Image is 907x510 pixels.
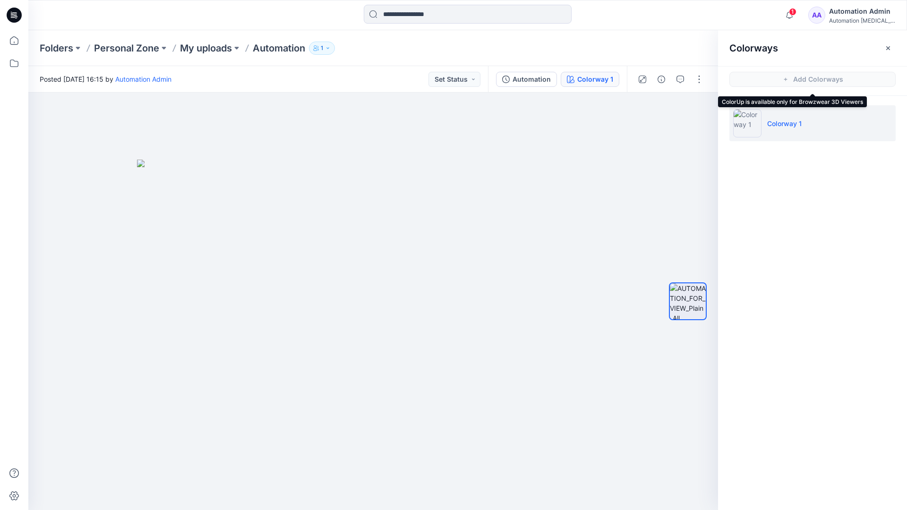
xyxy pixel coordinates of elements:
a: Personal Zone [94,42,159,55]
button: 1 [309,42,335,55]
img: AUTOMATION_FOR_VIEW_Plain_All colorways (4) [670,283,706,319]
a: My uploads [180,42,232,55]
p: Colorway 1 [767,119,802,128]
span: 1 [789,8,796,16]
div: Automation [513,74,551,85]
div: Colorway 1 [577,74,613,85]
button: Automation [496,72,557,87]
div: Automation Admin [829,6,895,17]
button: Details [654,72,669,87]
span: Posted [DATE] 16:15 by [40,74,171,84]
div: AA [808,7,825,24]
p: 1 [321,43,323,53]
p: Automation [253,42,305,55]
img: Colorway 1 [733,109,762,137]
button: Colorway 1 [561,72,619,87]
h2: Colorways [729,42,778,54]
img: eyJhbGciOiJIUzI1NiIsImtpZCI6IjAiLCJzbHQiOiJzZXMiLCJ0eXAiOiJKV1QifQ.eyJkYXRhIjp7InR5cGUiOiJzdG9yYW... [137,160,609,510]
a: Automation Admin [115,75,171,83]
a: Folders [40,42,73,55]
div: Automation [MEDICAL_DATA]... [829,17,895,24]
